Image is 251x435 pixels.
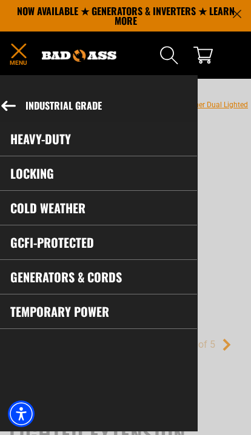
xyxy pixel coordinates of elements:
[8,400,35,427] div: Accessibility Menu
[159,45,179,65] summary: Search
[9,41,27,70] summary: Menu
[42,50,116,62] img: Bad Ass Extension Cords
[221,339,233,351] a: Next
[193,45,213,65] a: cart
[9,58,27,67] span: Menu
